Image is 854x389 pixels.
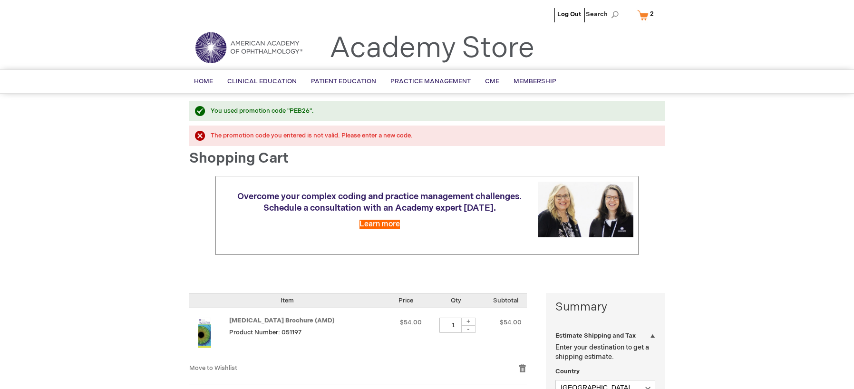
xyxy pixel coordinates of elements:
[211,107,655,116] div: You used promotion code "PEB26".
[229,317,335,324] a: [MEDICAL_DATA] Brochure (AMD)
[390,78,471,85] span: Practice Management
[398,297,413,304] span: Price
[650,10,654,18] span: 2
[451,297,461,304] span: Qty
[586,5,622,24] span: Search
[461,318,476,326] div: +
[555,343,655,362] p: Enter your destination to get a shipping estimate.
[555,299,655,315] strong: Summary
[189,364,237,372] a: Move to Wishlist
[227,78,297,85] span: Clinical Education
[229,329,301,336] span: Product Number: 051197
[194,78,213,85] span: Home
[400,319,422,326] span: $54.00
[538,182,633,237] img: Schedule a consultation with an Academy expert today
[493,297,518,304] span: Subtotal
[330,31,534,66] a: Academy Store
[189,318,229,354] a: Age-Related Macular Degeneration Brochure (AMD)
[189,150,289,167] span: Shopping Cart
[281,297,294,304] span: Item
[461,325,476,333] div: -
[635,7,660,23] a: 2
[311,78,376,85] span: Patient Education
[555,332,636,340] strong: Estimate Shipping and Tax
[211,131,655,140] div: The promotion code you entered is not valid. Please enter a new code.
[359,220,400,229] a: Learn more
[189,318,220,348] img: Age-Related Macular Degeneration Brochure (AMD)
[557,10,581,18] a: Log Out
[514,78,556,85] span: Membership
[237,192,522,213] span: Overcome your complex coding and practice management challenges. Schedule a consultation with an ...
[439,318,468,333] input: Qty
[555,368,580,375] span: Country
[485,78,499,85] span: CME
[500,319,522,326] span: $54.00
